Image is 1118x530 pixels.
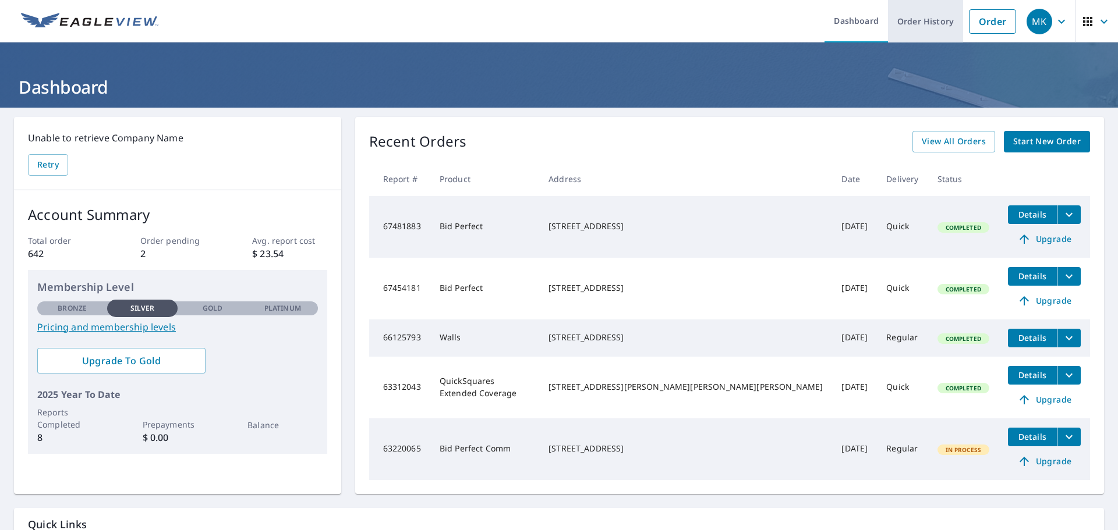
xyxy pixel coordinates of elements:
td: 67454181 [369,258,430,319]
p: 2 [140,247,215,261]
a: Order [969,9,1016,34]
button: filesDropdownBtn-63220065 [1057,428,1081,446]
a: Upgrade [1008,291,1081,310]
p: 642 [28,247,102,261]
span: Completed [939,285,988,293]
td: [DATE] [832,258,877,319]
td: 66125793 [369,319,430,357]
a: Upgrade [1008,230,1081,248]
img: EV Logo [21,13,158,30]
a: Start New Order [1004,131,1090,152]
div: [STREET_ADDRESS] [549,443,823,454]
div: [STREET_ADDRESS] [549,282,823,294]
td: 63312043 [369,357,430,418]
p: Gold [203,303,222,314]
th: Product [430,162,539,196]
p: Account Summary [28,204,327,225]
td: Walls [430,319,539,357]
p: Prepayments [143,418,213,431]
p: $ 23.54 [252,247,327,261]
p: Recent Orders [369,131,467,152]
p: Reports Completed [37,406,107,431]
p: Platinum [264,303,301,314]
span: Upgrade [1015,232,1074,246]
p: Avg. report cost [252,234,327,247]
button: filesDropdownBtn-67481883 [1057,205,1081,224]
button: filesDropdownBtn-66125793 [1057,329,1081,347]
button: detailsBtn-67454181 [1008,267,1057,286]
td: Bid Perfect [430,258,539,319]
span: Details [1015,431,1050,442]
td: [DATE] [832,319,877,357]
span: Retry [37,158,59,172]
p: Order pending [140,234,215,247]
h1: Dashboard [14,75,1104,99]
p: Balance [247,419,317,431]
p: Silver [130,303,155,314]
span: In Process [939,446,989,454]
td: [DATE] [832,196,877,258]
button: filesDropdownBtn-63312043 [1057,366,1081,385]
td: 67481883 [369,196,430,258]
span: Upgrade [1015,294,1074,308]
td: [DATE] [832,418,877,480]
button: filesDropdownBtn-67454181 [1057,267,1081,286]
span: Start New Order [1013,134,1081,149]
span: Upgrade To Gold [47,354,196,367]
p: 8 [37,431,107,444]
td: Bid Perfect [430,196,539,258]
span: Details [1015,271,1050,282]
th: Address [539,162,832,196]
p: Membership Level [37,279,318,295]
span: Details [1015,369,1050,380]
div: MK [1027,9,1052,34]
div: [STREET_ADDRESS][PERSON_NAME][PERSON_NAME][PERSON_NAME] [549,381,823,393]
p: $ 0.00 [143,431,213,444]
p: 2025 Year To Date [37,387,318,401]
div: [STREET_ADDRESS] [549,332,823,343]
td: Bid Perfect Comm [430,418,539,480]
td: QuickSquares Extended Coverage [430,357,539,418]
button: detailsBtn-67481883 [1008,205,1057,224]
a: Pricing and membership levels [37,320,318,334]
span: Completed [939,335,988,343]
th: Status [928,162,999,196]
span: Completed [939,384,988,392]
td: Quick [877,196,928,258]
p: Unable to retrieve Company Name [28,131,327,145]
p: Bronze [58,303,87,314]
a: Upgrade [1008,390,1081,409]
span: Details [1015,209,1050,220]
a: Upgrade To Gold [37,348,206,374]
span: Completed [939,223,988,232]
span: View All Orders [922,134,986,149]
button: detailsBtn-63220065 [1008,428,1057,446]
span: Upgrade [1015,393,1074,407]
span: Upgrade [1015,454,1074,468]
td: Regular [877,319,928,357]
a: Upgrade [1008,452,1081,471]
div: [STREET_ADDRESS] [549,220,823,232]
button: detailsBtn-66125793 [1008,329,1057,347]
td: [DATE] [832,357,877,418]
button: Retry [28,154,68,176]
td: Quick [877,258,928,319]
p: Total order [28,234,102,247]
th: Delivery [877,162,928,196]
th: Date [832,162,877,196]
span: Details [1015,332,1050,343]
td: Quick [877,357,928,418]
th: Report # [369,162,430,196]
td: 63220065 [369,418,430,480]
a: View All Orders [912,131,995,152]
button: detailsBtn-63312043 [1008,366,1057,385]
td: Regular [877,418,928,480]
